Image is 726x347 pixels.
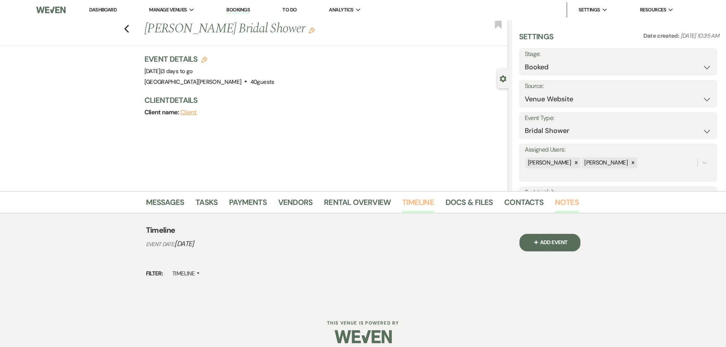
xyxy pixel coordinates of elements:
[144,108,181,116] span: Client name:
[180,109,197,115] button: Client
[525,49,712,60] label: Stage:
[146,225,175,235] h4: Timeline
[500,75,506,82] button: Close lead details
[309,27,315,34] button: Edit
[555,196,579,213] a: Notes
[526,157,572,168] div: [PERSON_NAME]
[504,196,543,213] a: Contacts
[229,196,267,213] a: Payments
[525,81,712,92] label: Source:
[532,238,540,246] span: Plus Sign
[525,144,712,155] label: Assigned Users:
[226,6,250,14] a: Bookings
[446,196,493,213] a: Docs & Files
[144,95,501,106] h3: Client Details
[643,32,681,40] span: Date created:
[144,67,193,75] span: [DATE]
[525,113,712,124] label: Event Type:
[582,157,629,168] div: [PERSON_NAME]
[149,6,187,14] span: Manage Venues
[519,234,580,251] button: Plus SignAdd Event
[519,31,554,48] h3: Settings
[144,54,274,64] h3: Event Details
[197,270,200,277] span: ▲
[160,67,193,75] span: |
[146,241,175,248] span: Event Date:
[278,196,313,213] a: Vendors
[196,196,218,213] a: Tasks
[172,269,200,279] label: Timeline
[162,67,192,75] span: 3 days to go
[146,196,184,213] a: Messages
[250,78,274,86] span: 40 guests
[144,20,433,38] h1: [PERSON_NAME] Bridal Shower
[282,6,296,13] a: To Do
[36,2,65,18] img: Weven Logo
[525,187,712,198] label: Task List(s):
[681,32,719,40] span: [DATE] 10:35 AM
[402,196,434,213] a: Timeline
[146,269,163,278] span: Filter:
[175,239,194,248] span: [DATE]
[640,6,666,14] span: Resources
[324,196,391,213] a: Rental Overview
[144,78,242,86] span: [GEOGRAPHIC_DATA][PERSON_NAME]
[329,6,353,14] span: Analytics
[89,6,117,13] a: Dashboard
[579,6,600,14] span: Settings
